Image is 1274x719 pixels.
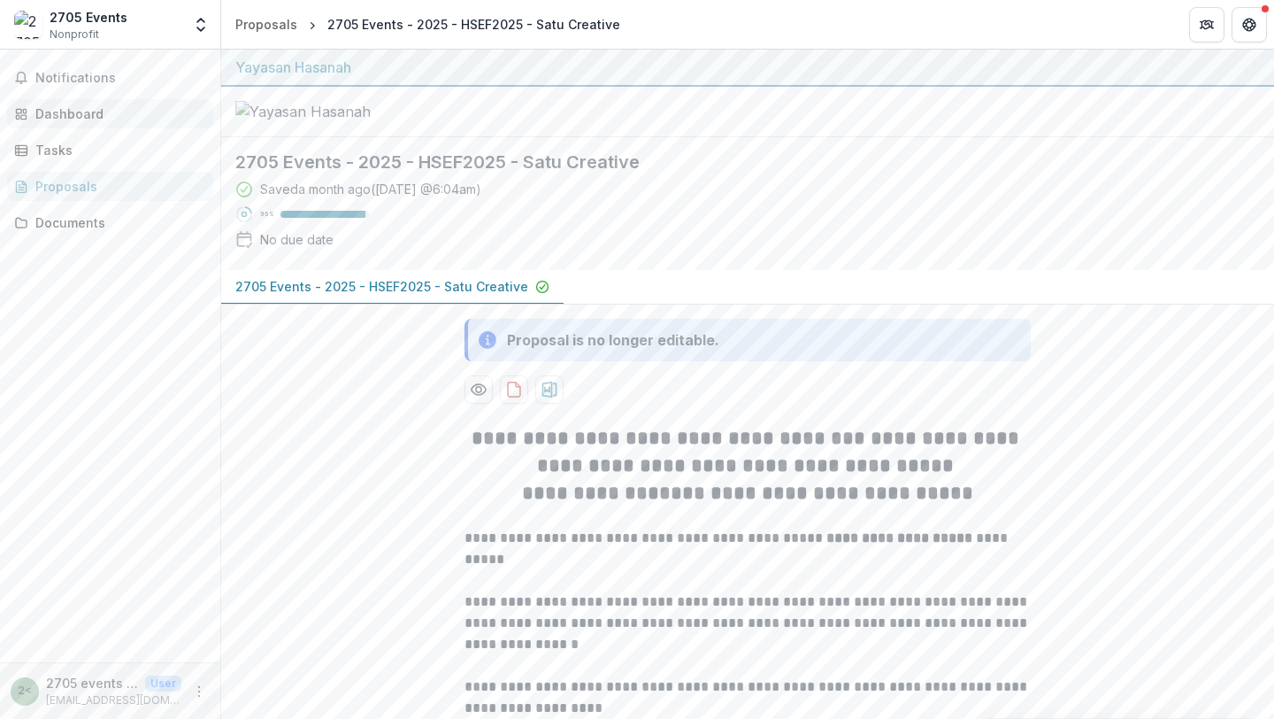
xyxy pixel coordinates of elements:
button: Notifications [7,64,213,92]
div: Proposals [35,177,199,196]
p: [EMAIL_ADDRESS][DOMAIN_NAME] [46,692,181,708]
div: Proposals [235,15,297,34]
div: Saved a month ago ( [DATE] @ 6:04am ) [260,180,481,198]
a: Proposals [7,172,213,201]
a: Tasks [7,135,213,165]
div: Dashboard [35,104,199,123]
div: 2705 Events - 2025 - HSEF2025 - Satu Creative [327,15,620,34]
button: Partners [1189,7,1224,43]
h2: 2705 Events - 2025 - HSEF2025 - Satu Creative [235,151,1232,173]
a: Documents [7,208,213,237]
div: Tasks [35,141,199,159]
button: Get Help [1232,7,1267,43]
img: 2705 Events [14,11,42,39]
p: 2705 Events - 2025 - HSEF2025 - Satu Creative [235,277,528,296]
div: No due date [260,230,334,249]
div: 2705 events <events2705@gmail.com> [18,685,32,697]
nav: breadcrumb [228,12,627,37]
div: 2705 Events [50,8,127,27]
button: Open entity switcher [188,7,213,43]
button: More [188,681,210,702]
div: Yayasan Hasanah [235,57,1260,78]
span: Nonprofit [50,27,99,43]
button: download-proposal [535,375,564,404]
p: 2705 events <[EMAIL_ADDRESS][DOMAIN_NAME]> [46,674,138,692]
a: Dashboard [7,99,213,128]
button: Preview cdd98d3d-5247-4da2-b4c5-3dcee9390d06-0.pdf [464,375,493,404]
div: Documents [35,213,199,232]
p: User [145,676,181,692]
p: 96 % [260,208,273,220]
a: Proposals [228,12,304,37]
div: Proposal is no longer editable. [507,329,719,351]
span: Notifications [35,71,206,86]
button: download-proposal [500,375,528,404]
img: Yayasan Hasanah [235,101,412,122]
